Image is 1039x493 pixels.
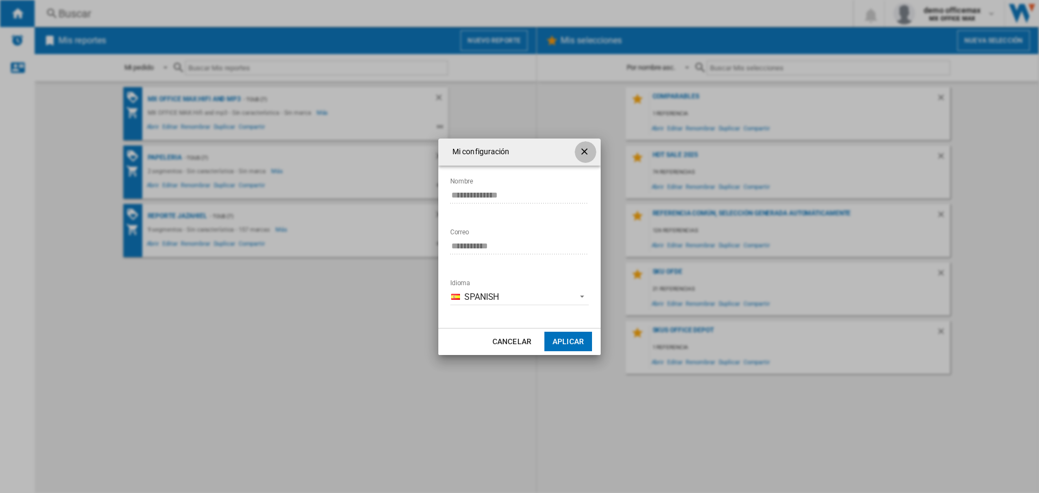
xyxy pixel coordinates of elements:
h4: Mi configuración [447,147,510,157]
button: Cancelar [488,332,536,351]
md-select: Idioma: Spanish [450,289,589,305]
button: Aplicar [544,332,592,351]
span: Spanish [464,291,570,303]
img: es_ES.png [451,294,460,300]
button: getI18NText('BUTTONS.CLOSE_DIALOG') [575,141,596,163]
ng-md-icon: getI18NText('BUTTONS.CLOSE_DIALOG') [579,146,592,159]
